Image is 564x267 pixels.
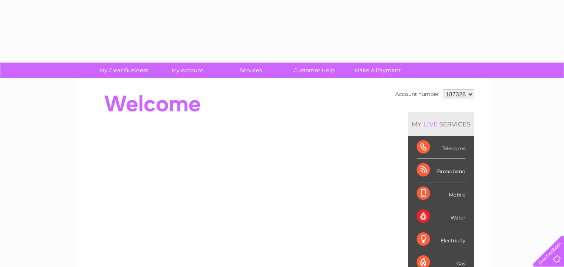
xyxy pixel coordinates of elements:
div: Mobile [417,182,465,205]
a: Services [216,63,285,78]
td: Account number [393,87,441,101]
a: Customer Help [280,63,349,78]
div: Water [417,205,465,228]
div: Broadband [417,159,465,182]
div: Telecoms [417,136,465,159]
a: My Clear Business [89,63,158,78]
div: MY SERVICES [408,112,474,136]
div: Electricity [417,228,465,251]
a: Make A Payment [343,63,412,78]
a: My Account [153,63,222,78]
div: LIVE [422,120,439,128]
